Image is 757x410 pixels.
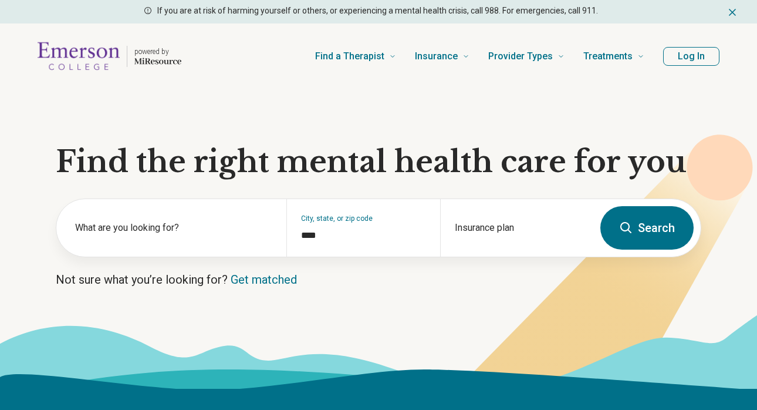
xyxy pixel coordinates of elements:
[134,47,181,56] p: powered by
[726,5,738,19] button: Dismiss
[38,38,181,75] a: Home page
[315,33,396,80] a: Find a Therapist
[488,48,553,65] span: Provider Types
[415,33,469,80] a: Insurance
[415,48,458,65] span: Insurance
[488,33,565,80] a: Provider Types
[56,144,701,180] h1: Find the right mental health care for you
[600,206,694,250] button: Search
[663,47,719,66] button: Log In
[583,48,633,65] span: Treatments
[56,271,701,288] p: Not sure what you’re looking for?
[75,221,272,235] label: What are you looking for?
[157,5,598,17] p: If you are at risk of harming yourself or others, or experiencing a mental health crisis, call 98...
[583,33,644,80] a: Treatments
[231,273,297,287] a: Get matched
[315,48,384,65] span: Find a Therapist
